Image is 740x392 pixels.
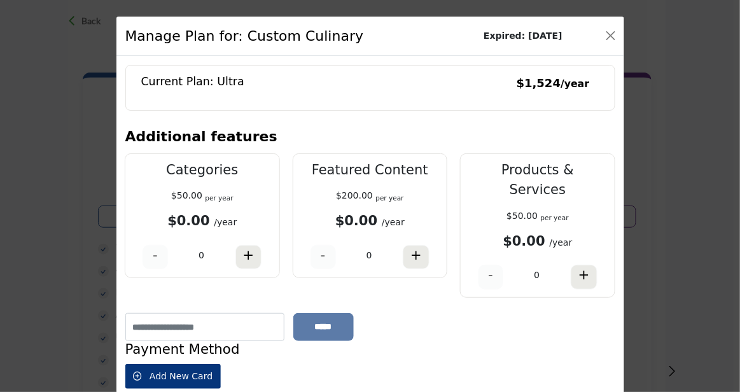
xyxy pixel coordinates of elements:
[602,27,620,45] button: Close
[150,371,213,381] span: Add New Card
[550,237,573,248] span: /year
[503,234,545,249] b: $0.00
[235,245,262,270] button: +
[403,245,429,270] button: +
[367,249,372,262] p: 0
[382,217,405,227] span: /year
[125,126,277,147] h3: Additional features
[141,75,244,88] h5: Current Plan: Ultra
[578,267,590,283] h4: +
[472,160,603,200] p: Products & Services
[171,190,202,200] span: $50.00
[541,214,569,221] sub: per year
[335,213,377,228] b: $0.00
[336,190,373,200] span: $200.00
[167,213,209,228] b: $0.00
[561,78,589,90] small: /year
[376,194,404,202] sub: per year
[199,249,204,262] p: 0
[137,160,268,181] p: Categories
[534,269,540,282] p: 0
[484,29,562,43] b: Expired: [DATE]
[305,160,436,181] p: Featured Content
[125,341,615,358] h4: Payment Method
[214,217,237,227] span: /year
[410,247,422,263] h4: +
[243,247,255,263] h4: +
[125,364,221,389] button: Add New Card
[571,265,597,290] button: +
[506,211,538,221] span: $50.00
[517,75,590,92] p: $1,524
[125,25,364,46] h1: Manage Plan for: Custom Culinary
[205,194,233,202] sub: per year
